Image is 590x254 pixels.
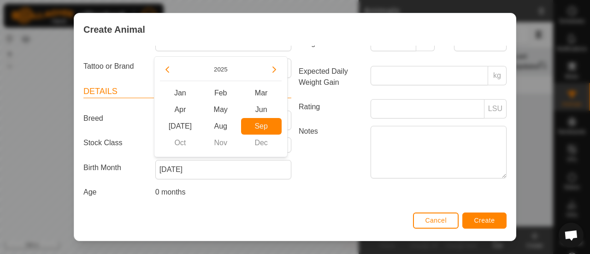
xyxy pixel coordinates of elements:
[295,66,367,88] label: Expected Daily Weight Gain
[474,217,495,224] span: Create
[267,62,282,77] button: Next Year
[160,85,201,101] span: Jan
[488,66,507,85] p-inputgroup-addon: kg
[160,118,201,135] span: [DATE]
[80,160,152,176] label: Birth Month
[201,101,241,118] span: May
[484,99,507,118] p-inputgroup-addon: LSU
[201,85,241,101] span: Feb
[80,111,152,126] label: Breed
[80,59,152,74] label: Tattoo or Brand
[241,85,282,101] span: Mar
[241,118,282,135] span: Sep
[154,56,288,157] div: Choose Date
[210,64,231,75] button: Choose Year
[295,126,367,178] label: Notes
[413,213,459,229] button: Cancel
[155,188,186,196] span: 0 months
[425,217,447,224] span: Cancel
[80,187,152,198] label: Age
[80,137,152,149] label: Stock Class
[160,101,201,118] span: Apr
[83,23,145,36] span: Create Animal
[559,223,584,248] div: Open chat
[462,213,507,229] button: Create
[201,118,241,135] span: Aug
[241,101,282,118] span: Jun
[160,62,175,77] button: Previous Year
[83,85,291,98] header: Details
[295,99,367,115] label: Rating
